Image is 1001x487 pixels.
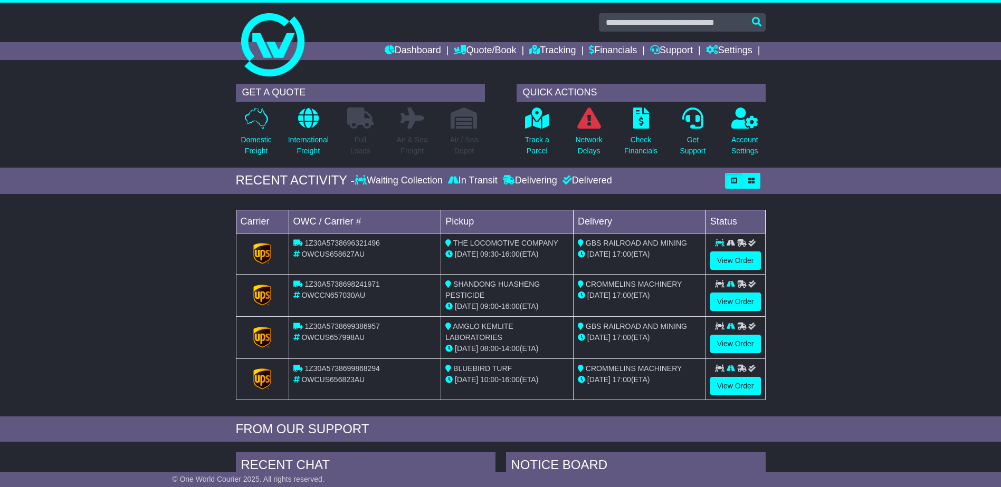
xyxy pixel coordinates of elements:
a: Quote/Book [454,42,516,60]
div: RECENT CHAT [236,452,495,481]
span: [DATE] [587,291,611,299]
span: BLUEBIRD TURF [453,364,512,373]
img: GetCarrierServiceLogo [253,368,271,389]
span: 17:00 [613,333,631,342]
p: Full Loads [347,134,374,157]
span: 17:00 [613,291,631,299]
a: Tracking [529,42,576,60]
span: 09:30 [480,250,499,258]
span: 17:00 [613,375,631,384]
img: GetCarrierServiceLogo [253,285,271,306]
div: NOTICE BOARD [506,452,766,481]
td: Carrier [236,210,289,233]
a: View Order [710,335,761,353]
p: Check Financials [624,134,657,157]
span: CROMMELINS MACHINERY [586,364,682,373]
div: Delivered [560,175,612,187]
div: (ETA) [578,332,701,343]
span: [DATE] [587,333,611,342]
span: GBS RAILROAD AND MINING [586,322,687,330]
span: [DATE] [587,375,611,384]
span: [DATE] [587,250,611,258]
a: Support [650,42,693,60]
span: 1Z30A5738696321496 [304,239,379,247]
p: Network Delays [575,134,602,157]
span: OWCUS656823AU [301,375,365,384]
a: Track aParcel [525,107,550,162]
p: Track a Parcel [525,134,549,157]
img: GetCarrierServiceLogo [253,327,271,348]
span: 1Z30A5738699386957 [304,322,379,330]
div: GET A QUOTE [236,84,485,102]
a: View Order [710,377,761,395]
span: [DATE] [455,344,478,353]
a: CheckFinancials [624,107,658,162]
td: OWC / Carrier # [289,210,441,233]
span: AMGLO KEMLITE LABORATORIES [445,322,513,342]
div: Delivering [500,175,560,187]
span: CROMMELINS MACHINERY [586,280,682,288]
span: THE LOCOMOTIVE COMPANY [453,239,558,247]
div: - (ETA) [445,343,569,354]
a: View Order [710,293,761,311]
span: OWCCN657030AU [301,291,365,299]
span: 1Z30A5738699868294 [304,364,379,373]
span: OWCUS658627AU [301,250,365,258]
span: 08:00 [480,344,499,353]
span: [DATE] [455,302,478,310]
span: [DATE] [455,375,478,384]
td: Pickup [441,210,574,233]
td: Status [706,210,765,233]
span: 16:00 [501,375,520,384]
a: NetworkDelays [575,107,603,162]
a: Settings [706,42,752,60]
p: International Freight [288,134,329,157]
div: - (ETA) [445,249,569,260]
span: © One World Courier 2025. All rights reserved. [172,475,325,483]
span: OWCUS657998AU [301,333,365,342]
span: SHANDONG HUASHENG PESTICIDE [445,280,540,299]
div: (ETA) [578,290,701,301]
div: (ETA) [578,374,701,385]
p: Get Support [680,134,706,157]
div: QUICK ACTIONS [517,84,766,102]
div: Waiting Collection [355,175,445,187]
span: 16:00 [501,302,520,310]
img: GetCarrierServiceLogo [253,243,271,264]
a: Financials [589,42,637,60]
div: - (ETA) [445,301,569,312]
div: RECENT ACTIVITY - [236,173,355,188]
p: Air / Sea Depot [450,134,479,157]
a: InternationalFreight [288,107,329,162]
span: 17:00 [613,250,631,258]
span: 14:00 [501,344,520,353]
div: FROM OUR SUPPORT [236,422,766,437]
div: (ETA) [578,249,701,260]
span: [DATE] [455,250,478,258]
span: 10:00 [480,375,499,384]
div: In Transit [445,175,500,187]
p: Account Settings [731,134,758,157]
p: Domestic Freight [241,134,271,157]
span: 1Z30A5738698241971 [304,280,379,288]
span: GBS RAILROAD AND MINING [586,239,687,247]
a: AccountSettings [731,107,759,162]
a: GetSupport [679,107,706,162]
td: Delivery [573,210,706,233]
a: DomesticFreight [240,107,272,162]
span: 09:00 [480,302,499,310]
a: View Order [710,251,761,270]
div: - (ETA) [445,374,569,385]
a: Dashboard [385,42,441,60]
span: 16:00 [501,250,520,258]
p: Air & Sea Freight [397,134,428,157]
